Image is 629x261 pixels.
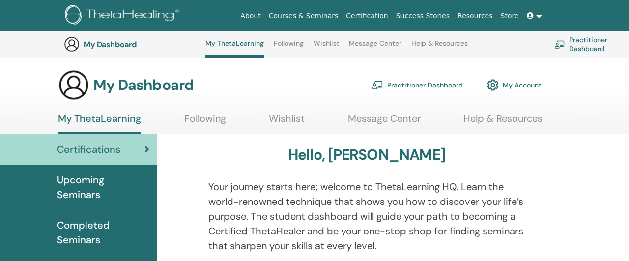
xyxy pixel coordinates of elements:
[463,113,543,132] a: Help & Resources
[208,179,525,253] p: Your journey starts here; welcome to ThetaLearning HQ. Learn the world-renowned technique that sh...
[348,113,421,132] a: Message Center
[65,5,182,27] img: logo.png
[57,142,120,157] span: Certifications
[314,39,340,55] a: Wishlist
[487,77,499,93] img: cog.svg
[411,39,468,55] a: Help & Resources
[342,7,392,25] a: Certification
[288,146,445,164] h3: Hello, [PERSON_NAME]
[57,173,149,202] span: Upcoming Seminars
[372,74,463,96] a: Practitioner Dashboard
[554,40,565,48] img: chalkboard-teacher.svg
[57,218,149,247] span: Completed Seminars
[454,7,497,25] a: Resources
[274,39,304,55] a: Following
[58,113,141,134] a: My ThetaLearning
[269,113,305,132] a: Wishlist
[93,76,194,94] h3: My Dashboard
[58,69,89,101] img: generic-user-icon.jpg
[265,7,343,25] a: Courses & Seminars
[497,7,523,25] a: Store
[487,74,542,96] a: My Account
[372,81,383,89] img: chalkboard-teacher.svg
[392,7,454,25] a: Success Stories
[84,40,182,49] h3: My Dashboard
[205,39,264,58] a: My ThetaLearning
[349,39,401,55] a: Message Center
[236,7,264,25] a: About
[64,36,80,52] img: generic-user-icon.jpg
[184,113,226,132] a: Following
